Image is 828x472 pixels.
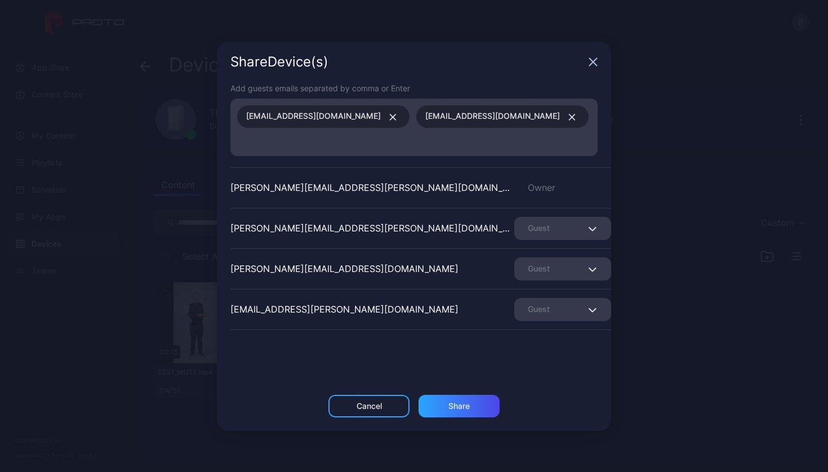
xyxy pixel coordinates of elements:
div: Add guests emails separated by comma or Enter [230,82,598,94]
div: Cancel [357,402,382,411]
div: [PERSON_NAME][EMAIL_ADDRESS][PERSON_NAME][DOMAIN_NAME] [230,181,514,194]
div: Owner [514,181,611,194]
button: Guest [514,217,611,240]
button: Guest [514,298,611,321]
span: [EMAIL_ADDRESS][DOMAIN_NAME] [425,109,560,124]
button: Cancel [328,395,409,417]
button: Share [419,395,500,417]
div: [EMAIL_ADDRESS][PERSON_NAME][DOMAIN_NAME] [230,302,458,316]
div: Share [448,402,470,411]
div: Share Device (s) [230,55,584,69]
div: [PERSON_NAME][EMAIL_ADDRESS][PERSON_NAME][DOMAIN_NAME] [230,221,514,235]
span: [EMAIL_ADDRESS][DOMAIN_NAME] [246,109,381,124]
button: Guest [514,257,611,280]
div: [PERSON_NAME][EMAIL_ADDRESS][DOMAIN_NAME] [230,262,458,275]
